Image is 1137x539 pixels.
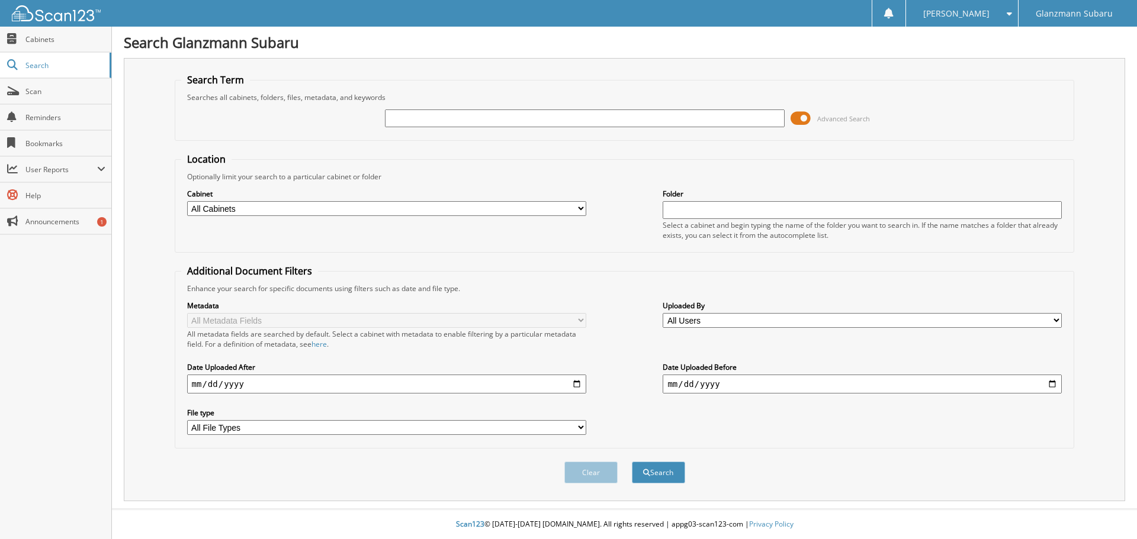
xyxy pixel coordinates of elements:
[112,510,1137,539] div: © [DATE]-[DATE] [DOMAIN_NAME]. All rights reserved | appg03-scan123-com |
[25,86,105,96] span: Scan
[456,519,484,529] span: Scan123
[187,301,586,311] label: Metadata
[663,189,1062,199] label: Folder
[181,92,1068,102] div: Searches all cabinets, folders, files, metadata, and keywords
[25,112,105,122] span: Reminders
[181,172,1068,182] div: Optionally limit your search to a particular cabinet or folder
[1036,10,1113,17] span: Glanzmann Subaru
[187,408,586,418] label: File type
[663,220,1062,240] div: Select a cabinet and begin typing the name of the folder you want to search in. If the name match...
[1078,482,1137,539] iframe: Chat Widget
[25,138,105,149] span: Bookmarks
[25,34,105,44] span: Cabinets
[187,329,586,349] div: All metadata fields are searched by default. Select a cabinet with metadata to enable filtering b...
[124,33,1125,52] h1: Search Glanzmann Subaru
[181,283,1068,293] div: Enhance your search for specific documents using filters such as date and file type.
[663,375,1062,393] input: end
[632,461,685,483] button: Search
[25,60,104,70] span: Search
[25,164,97,175] span: User Reports
[817,114,870,123] span: Advanced Search
[187,375,586,393] input: start
[187,189,586,199] label: Cabinet
[564,461,618,483] button: Clear
[12,5,101,21] img: scan123-logo-white.svg
[181,73,250,86] legend: Search Term
[749,519,794,529] a: Privacy Policy
[311,339,327,349] a: here
[663,362,1062,372] label: Date Uploaded Before
[663,301,1062,311] label: Uploaded By
[25,217,105,227] span: Announcements
[187,362,586,372] label: Date Uploaded After
[181,264,318,277] legend: Additional Document Filters
[25,191,105,201] span: Help
[181,153,232,166] legend: Location
[923,10,990,17] span: [PERSON_NAME]
[97,217,107,227] div: 1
